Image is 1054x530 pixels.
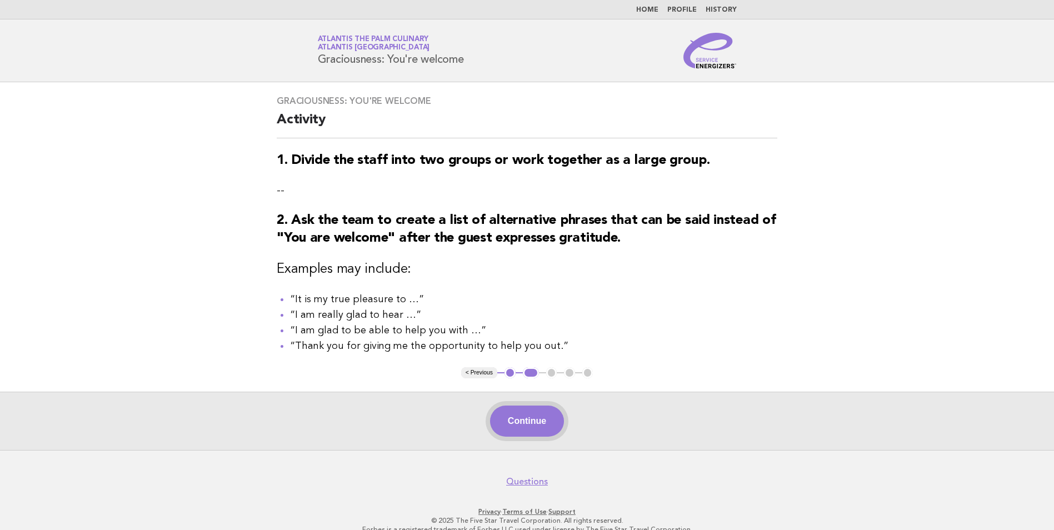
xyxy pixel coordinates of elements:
li: “Thank you for giving me the opportunity to help you out.” [290,338,777,354]
img: Service Energizers [683,33,737,68]
a: Terms of Use [502,508,547,516]
a: Privacy [478,508,501,516]
button: Continue [490,406,564,437]
a: Questions [506,476,548,487]
a: History [706,7,737,13]
h2: Activity [277,111,777,138]
li: “I am really glad to hear …” [290,307,777,323]
button: 1 [504,367,516,378]
p: · · [187,507,867,516]
button: 2 [523,367,539,378]
a: Profile [667,7,697,13]
h3: Graciousness: You're welcome [277,96,777,107]
strong: 1. Divide the staff into two groups or work together as a large group. [277,154,710,167]
li: “I am glad to be able to help you with …” [290,323,777,338]
p: -- [277,183,777,198]
a: Support [548,508,576,516]
span: Atlantis [GEOGRAPHIC_DATA] [318,44,430,52]
li: “It is my true pleasure to …” [290,292,777,307]
h3: Examples may include: [277,261,777,278]
p: © 2025 The Five Star Travel Corporation. All rights reserved. [187,516,867,525]
strong: 2. Ask the team to create a list of alternative phrases that can be said instead of "You are welc... [277,214,776,245]
a: Atlantis The Palm CulinaryAtlantis [GEOGRAPHIC_DATA] [318,36,430,51]
a: Home [636,7,658,13]
h1: Graciousness: You're welcome [318,36,464,65]
button: < Previous [461,367,497,378]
